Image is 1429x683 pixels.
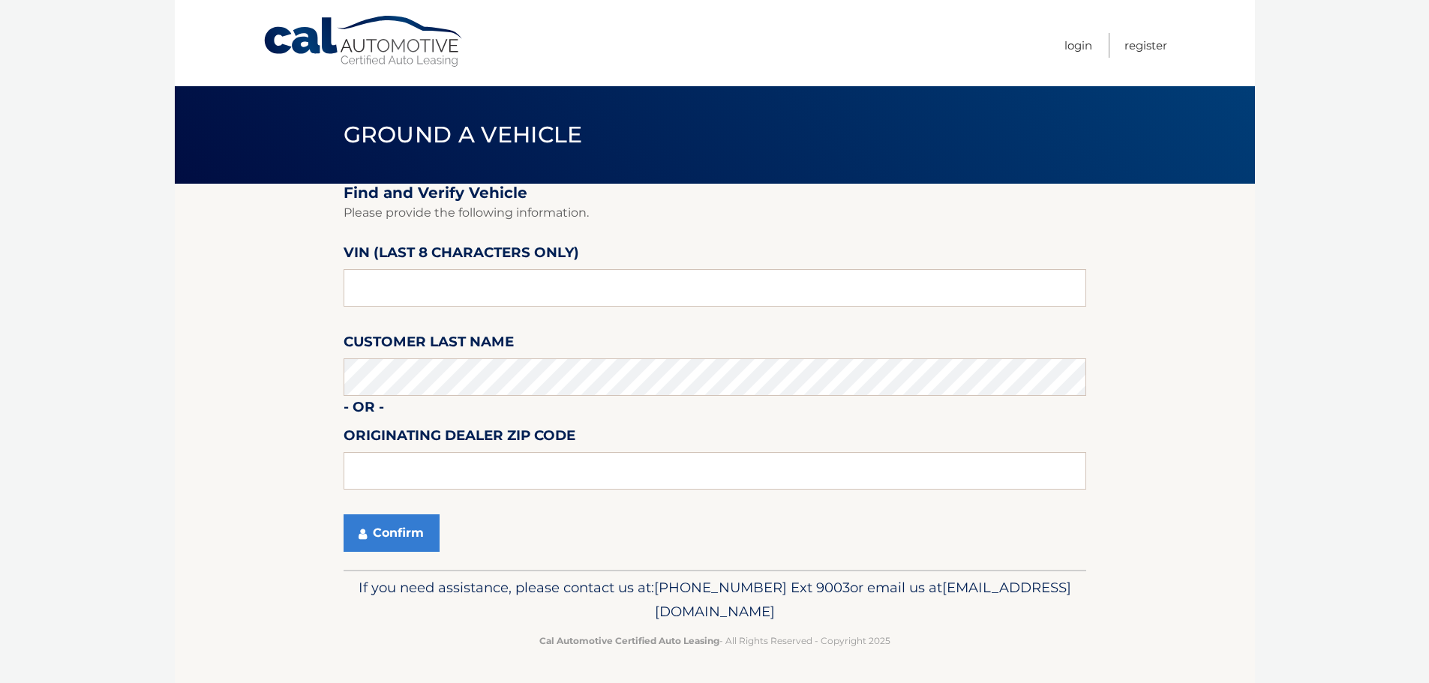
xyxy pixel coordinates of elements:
[344,424,575,452] label: Originating Dealer Zip Code
[539,635,719,646] strong: Cal Automotive Certified Auto Leasing
[353,633,1076,649] p: - All Rights Reserved - Copyright 2025
[344,396,384,424] label: - or -
[353,576,1076,624] p: If you need assistance, please contact us at: or email us at
[344,514,440,552] button: Confirm
[344,202,1086,223] p: Please provide the following information.
[1124,33,1167,58] a: Register
[654,579,850,596] span: [PHONE_NUMBER] Ext 9003
[1064,33,1092,58] a: Login
[344,121,583,148] span: Ground a Vehicle
[344,241,579,269] label: VIN (last 8 characters only)
[344,331,514,358] label: Customer Last Name
[344,184,1086,202] h2: Find and Verify Vehicle
[263,15,465,68] a: Cal Automotive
